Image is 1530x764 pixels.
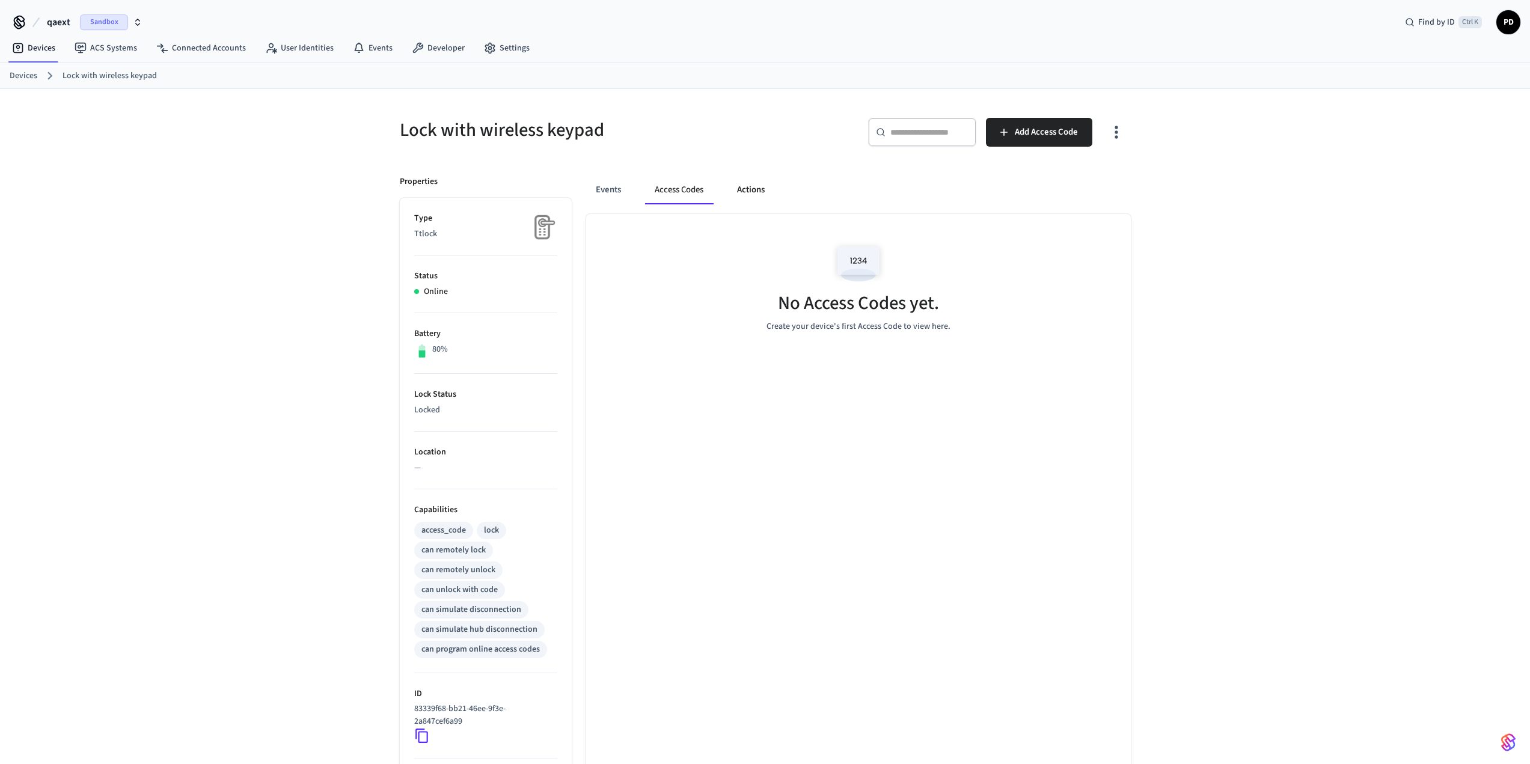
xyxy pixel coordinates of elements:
span: Add Access Code [1015,124,1078,140]
div: Find by IDCtrl K [1395,11,1492,33]
div: ant example [586,176,1131,204]
div: can simulate disconnection [421,604,521,616]
p: — [414,462,557,474]
button: Actions [727,176,774,204]
p: Capabilities [414,504,557,516]
p: Locked [414,404,557,417]
div: access_code [421,524,466,537]
img: Access Codes Empty State [831,238,886,289]
a: Developer [402,37,474,59]
button: Events [586,176,631,204]
p: Create your device's first Access Code to view here. [767,320,950,333]
h5: No Access Codes yet. [778,291,939,316]
span: qaext [47,15,70,29]
p: 80% [432,343,448,356]
a: User Identities [256,37,343,59]
p: Ttlock [414,228,557,240]
span: PD [1498,11,1519,33]
a: Events [343,37,402,59]
span: Sandbox [80,14,128,30]
p: Status [414,270,557,283]
p: Battery [414,328,557,340]
img: SeamLogoGradient.69752ec5.svg [1501,733,1516,752]
p: Properties [400,176,438,188]
p: Lock Status [414,388,557,401]
div: can unlock with code [421,584,498,596]
button: Add Access Code [986,118,1092,147]
div: can remotely unlock [421,564,495,576]
p: 83339f68-bb21-46ee-9f3e-2a847cef6a99 [414,703,552,728]
div: lock [484,524,499,537]
p: Online [424,286,448,298]
div: can remotely lock [421,544,486,557]
a: Devices [2,37,65,59]
span: Ctrl K [1458,16,1482,28]
p: ID [414,688,557,700]
span: Find by ID [1418,16,1455,28]
p: Type [414,212,557,225]
img: Placeholder Lock Image [527,212,557,242]
a: Connected Accounts [147,37,256,59]
div: can simulate hub disconnection [421,623,537,636]
a: ACS Systems [65,37,147,59]
button: Access Codes [645,176,713,204]
div: can program online access codes [421,643,540,656]
h5: Lock with wireless keypad [400,118,758,142]
p: Location [414,446,557,459]
a: Settings [474,37,539,59]
button: PD [1496,10,1520,34]
a: Devices [10,70,37,82]
a: Lock with wireless keypad [63,70,157,82]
